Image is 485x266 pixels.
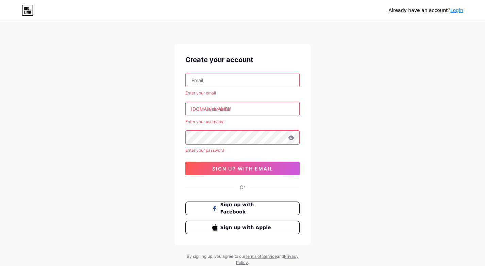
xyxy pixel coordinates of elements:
span: Sign up with Facebook [220,201,273,216]
div: Or [240,183,245,191]
span: sign up with email [212,166,273,172]
input: username [186,102,299,116]
div: Enter your password [185,147,300,153]
span: Sign up with Apple [220,224,273,231]
div: Enter your username [185,119,300,125]
div: [DOMAIN_NAME]/ [191,105,231,113]
div: Create your account [185,55,300,65]
div: Already have an account? [389,7,463,14]
div: Enter your email [185,90,300,96]
button: Sign up with Apple [185,221,300,234]
div: By signing up, you agree to our and . [185,253,300,266]
input: Email [186,73,299,87]
button: Sign up with Facebook [185,202,300,215]
a: Terms of Service [245,254,277,259]
a: Login [450,8,463,13]
button: sign up with email [185,162,300,175]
